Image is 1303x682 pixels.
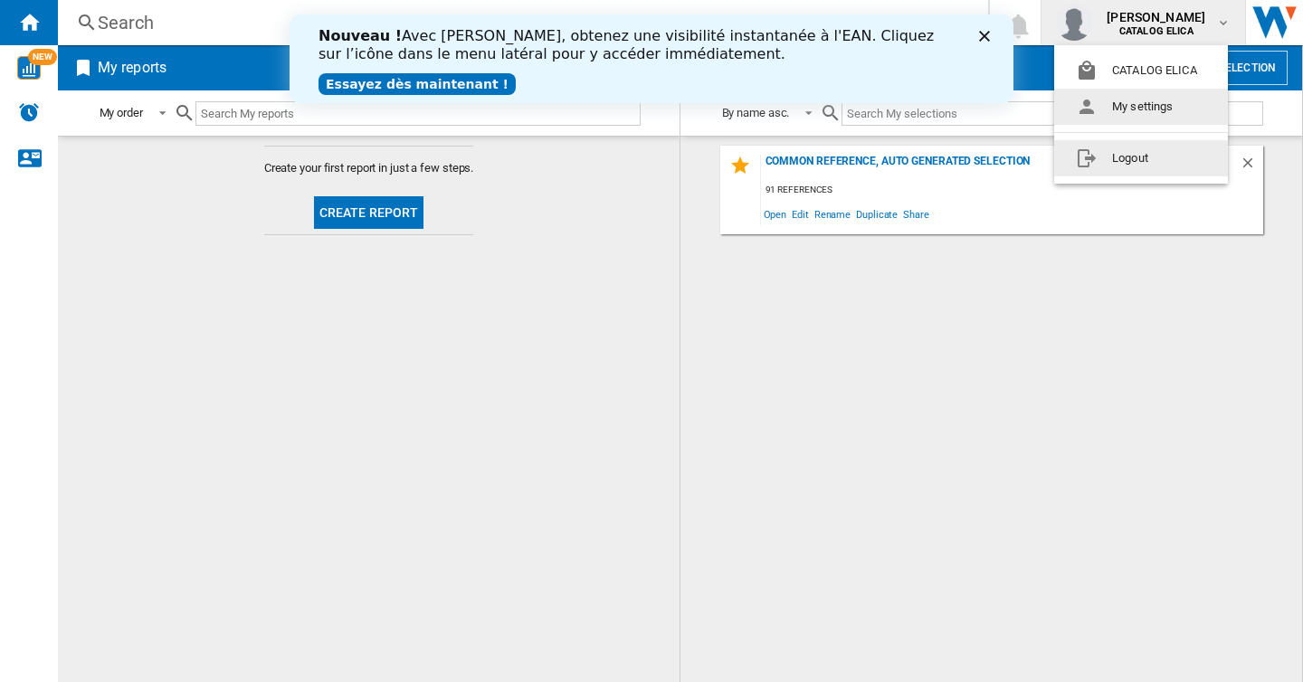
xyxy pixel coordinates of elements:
[1054,52,1228,89] button: CATALOG ELICA
[1054,140,1228,176] button: Logout
[690,16,708,27] div: Fermer
[1054,89,1228,125] button: My settings
[290,14,1013,103] iframe: Intercom live chat bannière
